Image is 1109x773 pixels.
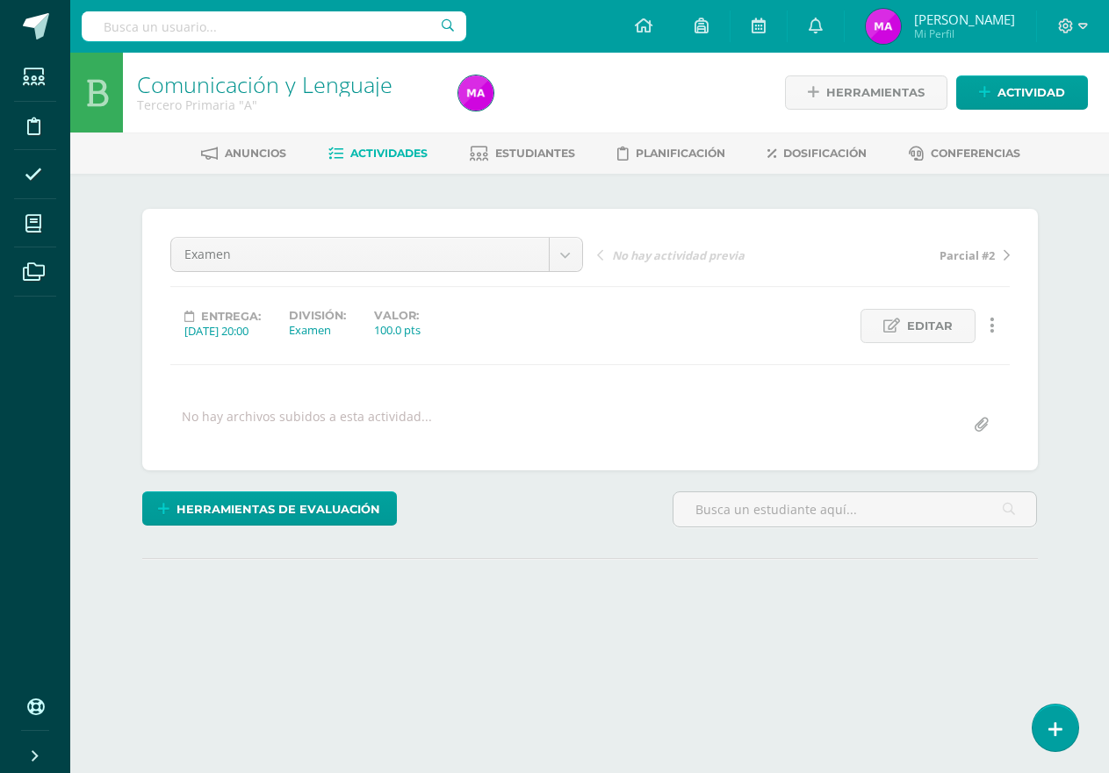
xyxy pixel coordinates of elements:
span: [PERSON_NAME] [914,11,1015,28]
a: Herramientas de evaluación [142,491,397,526]
a: Herramientas [785,75,947,110]
a: Estudiantes [470,140,575,168]
span: Entrega: [201,310,261,323]
span: Actividad [997,76,1065,109]
span: Mi Perfil [914,26,1015,41]
a: Actividad [956,75,1088,110]
span: Dosificación [783,147,867,160]
input: Busca un estudiante aquí... [673,492,1037,526]
span: Herramientas [826,76,925,109]
div: 100.0 pts [374,322,421,338]
a: Comunicación y Lenguaje [137,69,392,99]
a: Parcial #2 [803,246,1010,263]
span: Editar [907,310,953,342]
div: Tercero Primaria 'A' [137,97,437,113]
div: [DATE] 20:00 [184,323,261,339]
span: No hay actividad previa [612,247,745,263]
input: Busca un usuario... [82,11,466,41]
h1: Comunicación y Lenguaje [137,72,437,97]
a: Actividades [328,140,428,168]
div: No hay archivos subidos a esta actividad... [182,408,432,442]
a: Anuncios [201,140,286,168]
span: Actividades [350,147,428,160]
a: Examen [171,238,582,271]
span: Examen [184,238,536,271]
span: Estudiantes [495,147,575,160]
span: Parcial #2 [940,247,995,263]
span: Anuncios [225,147,286,160]
span: Herramientas de evaluación [176,493,380,526]
img: 0b5bb679c4e009f27ddc545201dd55b4.png [458,75,493,111]
div: Examen [289,322,346,338]
label: Valor: [374,309,421,322]
a: Dosificación [767,140,867,168]
a: Conferencias [909,140,1020,168]
label: División: [289,309,346,322]
span: Conferencias [931,147,1020,160]
img: 0b5bb679c4e009f27ddc545201dd55b4.png [866,9,901,44]
a: Planificación [617,140,725,168]
span: Planificación [636,147,725,160]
